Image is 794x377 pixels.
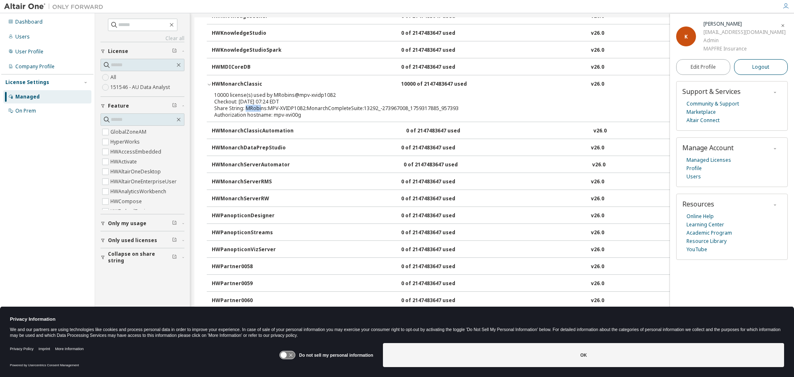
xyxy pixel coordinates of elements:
span: Manage Account [682,143,734,152]
div: v26.0 [591,212,604,220]
div: On Prem [15,108,36,114]
button: Logout [734,59,788,75]
div: HWPartner0058 [212,263,286,271]
button: HWKnowledgeStudio0 of 2147483647 usedv26.0Expire date:[DATE] [212,24,777,43]
div: v26.0 [591,47,604,54]
div: HWPanopticonDesigner [212,212,286,220]
label: HWEmbedBasic [110,207,149,216]
div: 0 of 2147483647 used [406,127,481,135]
div: Authorization hostname: mpv-xvi00g [214,112,750,118]
div: 0 of 2147483647 used [404,161,478,169]
a: Learning Center [686,221,724,229]
div: v26.0 [591,144,604,152]
img: Altair One [4,2,108,11]
button: HWPanopticonDesigner0 of 2147483647 usedv26.0Expire date:[DATE] [212,207,777,225]
div: v26.0 [591,178,604,186]
label: HWAnalyticsWorkbench [110,187,168,197]
a: Edit Profile [676,59,730,75]
button: HWMonarchClassicAutomation0 of 2147483647 usedv26.0Expire date:[DATE] [212,122,777,140]
div: v26.0 [593,127,607,135]
a: YouTube [686,245,707,254]
div: Users [15,34,30,40]
button: HWMonarchServerRW0 of 2147483647 usedv26.0Expire date:[DATE] [212,190,777,208]
button: HWMonarchClassic10000 of 2147483647 usedv26.0Expire date:[DATE] [207,75,777,94]
label: HWAltairOneDesktop [110,167,163,177]
a: Marketplace [686,108,716,116]
div: HWPanopticonVizServer [212,246,286,254]
span: Logout [752,63,769,71]
div: HWMonarchServerRW [212,195,286,203]
label: HWCompose [110,197,143,207]
div: HWMonarchDataPrepStudio [212,144,286,152]
span: K [684,33,688,40]
a: Managed Licenses [686,156,731,164]
div: v26.0 [591,64,604,71]
button: Only my usage [100,214,184,233]
div: 0 of 2147483647 used [401,280,476,288]
div: 0 of 2147483647 used [401,229,476,237]
button: HWPanopticonStreams0 of 2147483647 usedv26.0Expire date:[DATE] [212,224,777,242]
div: License Settings [5,79,49,86]
span: Clear filter [172,48,177,55]
div: Managed [15,94,40,100]
div: v26.0 [592,161,605,169]
button: HWMonarchServerAutomator0 of 2147483647 usedv26.0Expire date:[DATE] [212,156,777,174]
label: HyperWorks [110,137,141,147]
button: Collapse on share string [100,248,184,267]
a: Academic Program [686,229,732,237]
div: 0 of 2147483647 used [401,64,476,71]
label: HWAccessEmbedded [110,147,163,157]
div: HWKnowledgeStudioSpark [212,47,286,54]
a: Users [686,173,701,181]
button: HWPanopticonVizServer0 of 2147483647 usedv26.0Expire date:[DATE] [212,241,777,259]
div: v26.0 [591,30,604,37]
div: 0 of 2147483647 used [401,144,476,152]
div: Share String: MRobins:MPV-XVIDP1082:MonarchCompleteSuite:13292_-273967008_1759317885_957393 [214,105,750,112]
div: 0 of 2147483647 used [401,47,476,54]
label: HWActivate [110,157,139,167]
div: HWMonarchClassic [212,81,286,88]
div: HWMonarchServerRMS [212,178,286,186]
span: Clear filter [172,220,177,227]
div: v26.0 [591,263,604,271]
span: Resources [682,199,714,209]
span: Edit Profile [691,64,716,70]
span: License [108,48,128,55]
label: GlobalZoneAM [110,127,148,137]
div: HWMonarchClassicAutomation [212,127,294,135]
a: Community & Support [686,100,739,108]
div: v26.0 [591,297,604,305]
div: HWPartner0060 [212,297,286,305]
span: Support & Services [682,87,741,96]
button: HWKnowledgeStudioSpark0 of 2147483647 usedv26.0Expire date:[DATE] [212,41,777,60]
button: License [100,42,184,60]
button: HWMonarchServerRMS0 of 2147483647 usedv26.0Expire date:[DATE] [212,173,777,191]
button: HWMDICoreDB0 of 2147483647 usedv26.0Expire date:[DATE] [212,58,777,77]
div: v26.0 [591,81,604,88]
div: User Profile [15,48,43,55]
div: 10000 license(s) used by MRobins@mpv-xvidp1082 [214,92,750,98]
span: Clear filter [172,237,177,244]
label: All [110,72,118,82]
span: Feature [108,103,129,109]
div: [EMAIL_ADDRESS][DOMAIN_NAME] [703,28,786,36]
div: Checkout: [DATE] 07:24 EDT [214,98,750,105]
button: HWPartner00580 of 2147483647 usedv26.0Expire date:[DATE] [212,258,777,276]
button: HWPartner00590 of 2147483647 usedv26.0Expire date:[DATE] [212,275,777,293]
div: HWPanopticonStreams [212,229,286,237]
button: HWMonarchDataPrepStudio0 of 2147483647 usedv26.0Expire date:[DATE] [212,139,777,157]
div: Admin [703,36,786,45]
div: HWMonarchServerAutomator [212,161,290,169]
a: Online Help [686,212,714,221]
div: 0 of 2147483647 used [401,212,476,220]
button: Feature [100,97,184,115]
div: Kevin Fazzina [703,20,786,28]
a: Altair Connect [686,116,720,125]
a: Profile [686,164,702,173]
div: 0 of 2147483647 used [401,30,476,37]
span: Only my usage [108,220,146,227]
label: HWAltairOneEnterpriseUser [110,177,178,187]
div: v26.0 [591,229,604,237]
div: Dashboard [15,19,43,25]
div: MAPFRE Insurance [703,45,786,53]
